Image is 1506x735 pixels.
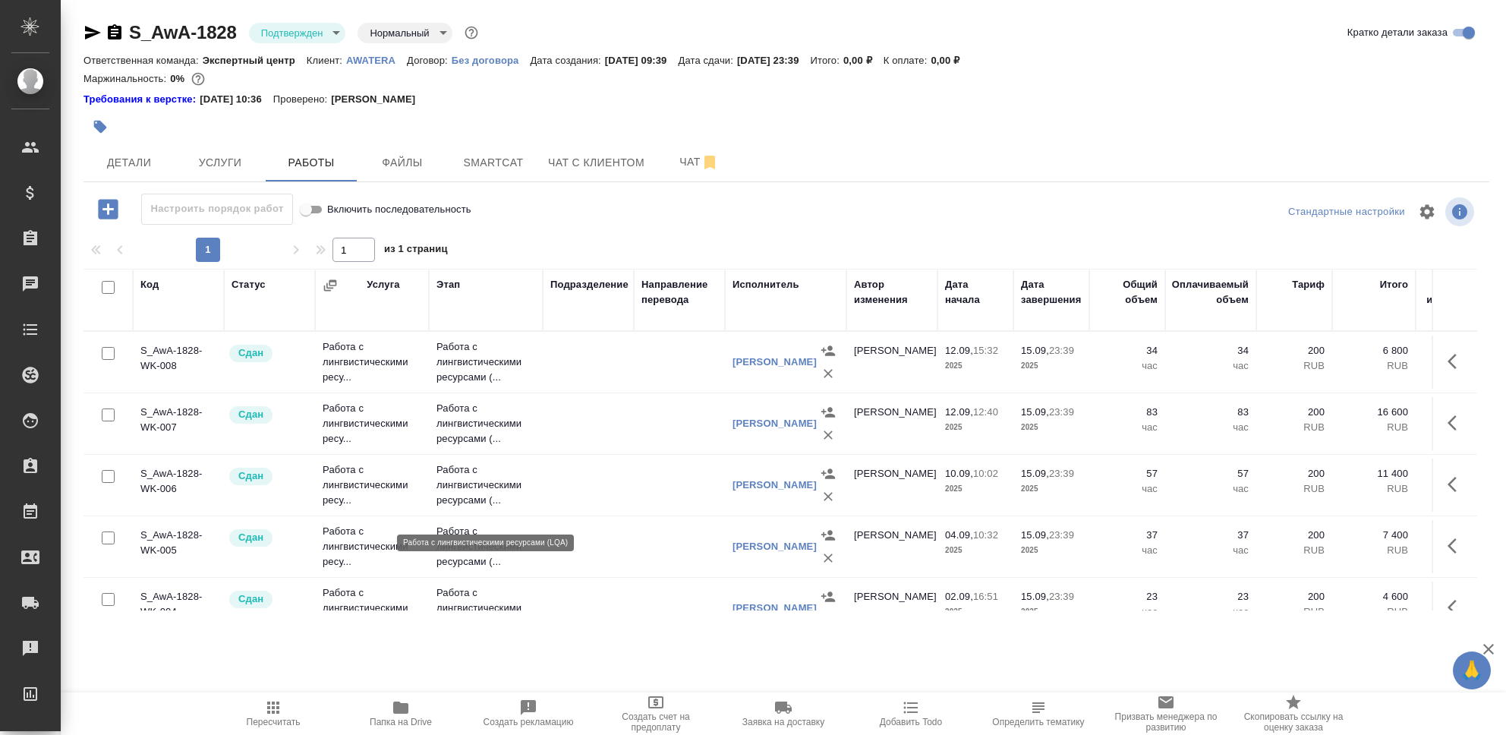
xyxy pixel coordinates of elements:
svg: Отписаться [701,153,719,172]
p: 11 400 [1340,466,1408,481]
p: Работа с лингвистическими ресурсами (... [436,462,535,508]
a: [PERSON_NAME] [733,418,817,429]
button: Скопировать ссылку [106,24,124,42]
p: Сдан [238,345,263,361]
button: Удалить [817,608,840,631]
p: Сдан [238,530,263,545]
p: 02.09, [945,591,973,602]
td: [PERSON_NAME] [846,336,937,389]
button: Скопировать ссылку для ЯМессенджера [83,24,102,42]
p: 83 [1173,405,1249,420]
p: час [1097,358,1158,374]
div: Направление перевода [641,277,717,308]
p: Сдан [238,591,263,607]
a: [PERSON_NAME] [733,479,817,491]
button: Здесь прячутся важные кнопки [1438,343,1475,380]
td: Работа с лингвистическими ресу... [315,393,429,454]
div: split button [1284,200,1409,224]
p: 0,00 ₽ [931,55,971,66]
a: Требования к верстке: [83,92,200,107]
p: 34 [1097,343,1158,358]
p: RUB [1340,420,1408,435]
button: Назначить [817,339,840,362]
span: 🙏 [1459,655,1485,686]
p: 23:39 [1049,529,1074,541]
div: Дата завершения [1021,277,1082,308]
p: час [1097,481,1158,497]
span: Файлы [366,153,439,172]
div: Подтвержден [358,23,452,43]
a: Без договора [452,53,531,66]
p: RUB [1340,481,1408,497]
p: 37 [1173,528,1249,543]
p: [DATE] 10:36 [200,92,273,107]
td: Работа с лингвистическими ресу... [315,578,429,639]
p: Без договора [452,55,531,66]
p: 23:39 [1049,591,1074,602]
p: 23 [1097,589,1158,604]
p: Работа с лингвистическими ресурсами (... [436,524,535,569]
button: 58400.00 RUB; [188,69,208,89]
button: 🙏 [1453,651,1491,689]
p: 2025 [1021,604,1082,620]
button: Подтвержден [257,27,328,39]
p: 10.09, [945,468,973,479]
button: Назначить [817,585,840,608]
p: Проверено: [273,92,332,107]
div: Подтвержден [249,23,346,43]
p: Работа с лингвистическими ресурсами (... [436,585,535,631]
p: 2025 [1021,358,1082,374]
p: 200 [1264,343,1325,358]
p: RUB [1264,481,1325,497]
p: час [1173,481,1249,497]
p: 2025 [945,604,1006,620]
button: Назначить [817,462,840,485]
p: 15.09, [1021,591,1049,602]
button: Сгруппировать [323,278,338,293]
div: Прогресс исполнителя в SC [1423,277,1492,323]
span: Кратко детали заказа [1347,25,1448,40]
p: 6 800 [1340,343,1408,358]
a: [PERSON_NAME] [733,541,817,552]
td: S_AwA-1828-WK-006 [133,459,224,512]
p: К оплате: [884,55,931,66]
p: 34 [1173,343,1249,358]
span: Работы [275,153,348,172]
p: 200 [1264,466,1325,481]
p: 200 [1264,528,1325,543]
button: Удалить [817,362,840,385]
p: RUB [1264,604,1325,620]
div: Оплачиваемый объем [1172,277,1249,308]
td: [PERSON_NAME] [846,397,937,450]
p: 15.09, [1021,468,1049,479]
button: Доп статусы указывают на важность/срочность заказа [462,23,481,43]
p: Договор: [407,55,452,66]
span: Smartcat [457,153,530,172]
p: RUB [1264,543,1325,558]
button: Удалить [817,547,840,569]
span: Посмотреть информацию [1445,197,1477,226]
span: Включить последовательность [327,202,471,217]
p: 4 600 [1340,589,1408,604]
p: 23 [1173,589,1249,604]
p: час [1097,420,1158,435]
p: час [1173,543,1249,558]
p: 12.09, [945,406,973,418]
div: Нажми, чтобы открыть папку с инструкцией [83,92,200,107]
p: [DATE] 23:39 [737,55,811,66]
p: 2025 [1021,543,1082,558]
p: Маржинальность: [83,73,170,84]
div: Исполнитель [733,277,799,292]
a: S_AwA-1828 [129,22,237,43]
p: 7 400 [1340,528,1408,543]
p: [PERSON_NAME] [331,92,427,107]
p: 16:51 [973,591,998,602]
p: час [1173,604,1249,620]
p: 200 [1264,405,1325,420]
div: Дата начала [945,277,1006,308]
button: Удалить [817,424,840,446]
p: час [1097,604,1158,620]
td: Работа с лингвистическими ресу... [315,455,429,516]
p: Работа с лингвистическими ресурсами (... [436,401,535,446]
div: Менеджер проверил работу исполнителя, передает ее на следующий этап [228,343,307,364]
